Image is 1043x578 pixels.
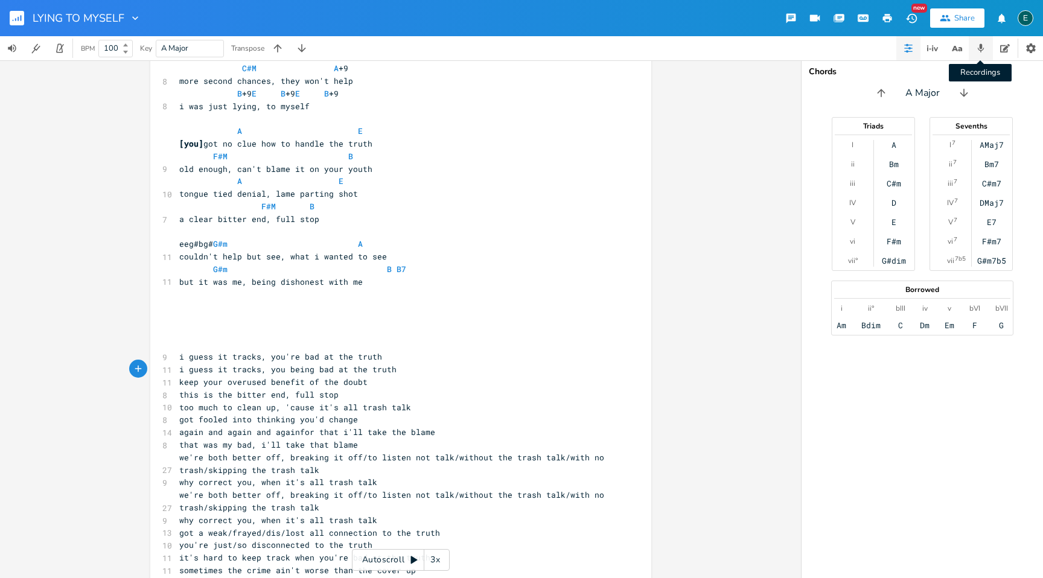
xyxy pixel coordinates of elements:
[140,45,152,52] div: Key
[81,45,95,52] div: BPM
[295,88,300,99] span: E
[179,376,368,387] span: keep your overused benefit of the doubt
[231,45,264,52] div: Transpose
[387,264,392,275] span: B
[1018,4,1033,32] button: E
[179,238,363,249] span: eeg#bg#
[896,303,905,313] div: bIII
[179,276,363,287] span: but it was me, being dishonest with me
[984,159,999,169] div: Bm7
[948,237,953,246] div: vi
[179,539,372,550] span: you're just/so disconnected to the truth
[33,13,124,24] span: LYING TO MYSELF
[948,217,953,227] div: V
[179,75,353,86] span: more second chances, they won't help
[891,140,896,150] div: A
[947,256,954,265] div: vii
[179,164,372,174] span: old enough, can't blame it on your youth
[179,427,435,437] span: again and again and againfor that i'll take the blame
[954,215,957,225] sup: 7
[424,549,446,571] div: 3x
[841,303,843,313] div: i
[891,198,896,208] div: D
[949,140,951,150] div: I
[161,43,188,54] span: A Major
[324,88,329,99] span: B
[237,176,242,186] span: A
[980,140,1004,150] div: AMaj7
[930,8,984,28] button: Share
[850,217,855,227] div: V
[852,140,853,150] div: I
[899,7,923,29] button: New
[179,402,411,413] span: too much to clean up, 'cause it's all trash talk
[179,414,358,425] span: got fooled into thinking you'd change
[179,552,430,563] span: it's hard to keep track when you're bad at the truth
[179,477,377,487] span: why correct you, when it's all trash talk
[980,198,1004,208] div: DMaj7
[889,159,899,169] div: Bm
[179,138,203,149] span: [you]
[237,125,242,136] span: A
[809,68,1036,76] div: Chords
[987,217,997,227] div: E7
[352,549,450,571] div: Autoscroll
[334,63,339,74] span: A
[1018,10,1033,26] div: edenmusic
[832,122,914,130] div: Triads
[905,86,940,100] span: A Major
[179,214,319,224] span: a clear bitter end, full stop
[261,201,276,212] span: F#M
[179,565,416,576] span: sometimes the crime ain't worse than the cover up
[179,351,382,362] span: i guess it tracks, you're bad at the truth
[179,63,348,74] span: +9
[348,151,353,162] span: B
[887,179,901,188] div: C#m
[952,138,955,148] sup: 7
[397,264,406,275] span: B7
[179,439,358,450] span: that was my bad, i'll take that blame
[358,125,363,136] span: E
[213,264,228,275] span: G#m
[982,237,1001,246] div: F#m7
[179,188,358,199] span: tongue tied denial, lame parting shot
[339,176,343,186] span: E
[832,286,1013,293] div: Borrowed
[358,238,363,249] span: A
[213,238,228,249] span: G#m
[954,177,957,186] sup: 7
[922,303,928,313] div: iv
[969,303,980,313] div: bVI
[995,303,1008,313] div: bVII
[179,138,372,149] span: got no clue how to handle the truth
[911,4,927,13] div: New
[837,320,846,330] div: Am
[213,151,228,162] span: F#M
[945,320,954,330] div: Em
[999,320,1004,330] div: G
[179,251,387,262] span: couldn't help but see, what i wanted to see
[949,159,952,169] div: ii
[948,179,953,188] div: iii
[179,364,397,375] span: i guess it tracks, you being bad at the truth
[848,256,858,265] div: vii°
[851,159,855,169] div: ii
[850,179,855,188] div: iii
[868,303,874,313] div: ii°
[954,13,975,24] div: Share
[898,320,903,330] div: C
[281,88,285,99] span: B
[179,489,609,513] span: we're both better off, breaking it off/to listen not talk/without the trash talk/with no trash/sk...
[861,320,881,330] div: Bdim
[310,201,314,212] span: B
[972,320,977,330] div: F
[982,179,1001,188] div: C#m7
[242,63,257,74] span: C#M
[179,452,609,475] span: we're both better off, breaking it off/to listen not talk/without the trash talk/with no trash/sk...
[179,101,310,112] span: i was just lying, to myself
[947,198,954,208] div: IV
[179,88,339,99] span: +9 +9 +9
[850,237,855,246] div: vi
[882,256,906,265] div: G#dim
[955,254,966,264] sup: 7b5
